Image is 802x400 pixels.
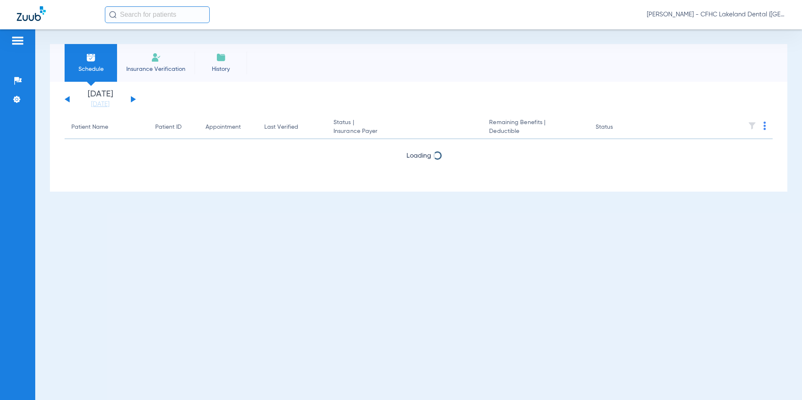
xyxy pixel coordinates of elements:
[763,122,766,130] img: group-dot-blue.svg
[71,65,111,73] span: Schedule
[201,65,241,73] span: History
[406,153,431,159] span: Loading
[333,127,476,136] span: Insurance Payer
[489,127,582,136] span: Deductible
[206,123,241,132] div: Appointment
[155,123,192,132] div: Patient ID
[482,116,588,139] th: Remaining Benefits |
[264,123,320,132] div: Last Verified
[109,11,117,18] img: Search Icon
[264,123,298,132] div: Last Verified
[71,123,142,132] div: Patient Name
[123,65,188,73] span: Insurance Verification
[155,123,182,132] div: Patient ID
[17,6,46,21] img: Zuub Logo
[327,116,482,139] th: Status |
[71,123,108,132] div: Patient Name
[589,116,646,139] th: Status
[86,52,96,62] img: Schedule
[105,6,210,23] input: Search for patients
[11,36,24,46] img: hamburger-icon
[647,10,785,19] span: [PERSON_NAME] - CFHC Lakeland Dental ([GEOGRAPHIC_DATA])
[75,100,125,109] a: [DATE]
[748,122,756,130] img: filter.svg
[216,52,226,62] img: History
[151,52,161,62] img: Manual Insurance Verification
[75,90,125,109] li: [DATE]
[206,123,251,132] div: Appointment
